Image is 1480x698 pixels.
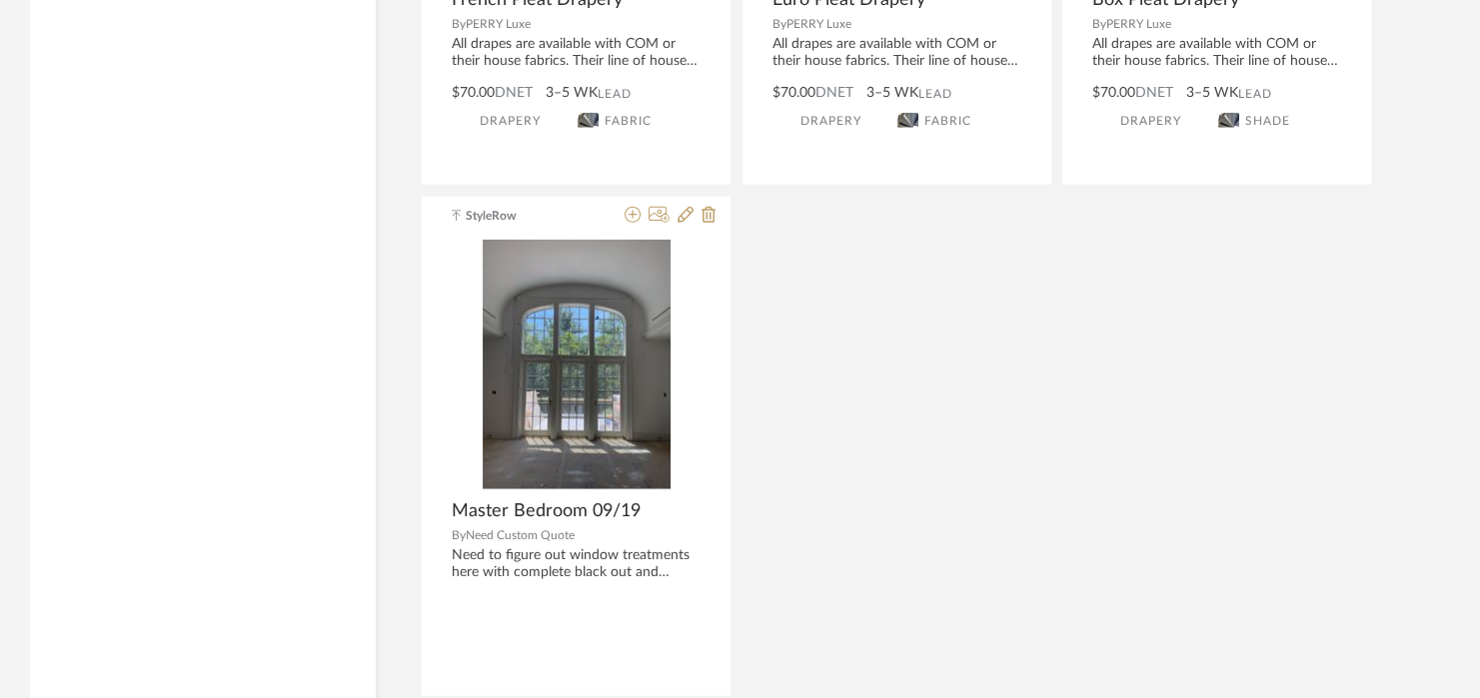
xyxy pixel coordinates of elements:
[466,207,592,225] span: StyleRow
[452,529,466,541] span: By
[866,83,918,104] span: 3–5 WK
[1092,18,1106,30] span: By
[772,18,786,30] span: By
[918,87,952,101] span: Lead
[452,547,701,581] div: Need to figure out window treatments here with complete black out and custom curved valance
[772,113,794,128] img: 0197669d-1e6d-45f0-8447-7877e82fa25a_50x50.jpg
[466,18,531,30] span: PERRY Luxe
[1092,113,1114,128] img: 0197669d-1e6d-45f0-8447-7877e82fa25a_50x50.jpg
[1186,83,1238,104] span: 3–5 WK
[1217,113,1239,128] img: 84943c39-fd86-4207-84d3-16d137784bbf_50x50.jpg
[786,18,851,30] span: PERRY Luxe
[452,113,474,128] img: 0197669d-1e6d-45f0-8447-7877e82fa25a_50x50.jpg
[1135,86,1173,100] span: DNET
[1092,36,1341,70] div: All drapes are available with COM or their house fabrics. Their line of house fabrics are legenda...
[598,87,632,101] span: Lead
[483,240,671,489] img: Master Bedroom 09/19
[546,83,598,104] span: 3–5 WK
[1238,87,1272,101] span: Lead
[772,86,815,100] span: $70.00
[815,86,853,100] span: DNET
[495,86,533,100] span: DNET
[466,529,575,541] span: Need Custom Quote
[896,113,918,128] img: 84943c39-fd86-4207-84d3-16d137784bbf_50x50.jpg
[577,113,599,128] img: 84943c39-fd86-4207-84d3-16d137784bbf_50x50.jpg
[452,500,641,522] span: Master Bedroom 09/19
[772,36,1021,70] div: All drapes are available with COM or their house fabrics. Their line of house fabrics are legenda...
[452,18,466,30] span: By
[1106,18,1171,30] span: PERRY Luxe
[1092,86,1135,100] span: $70.00
[452,86,495,100] span: $70.00
[452,36,701,70] div: All drapes are available with COM or their house fabrics. Their line of house fabrics are legenda...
